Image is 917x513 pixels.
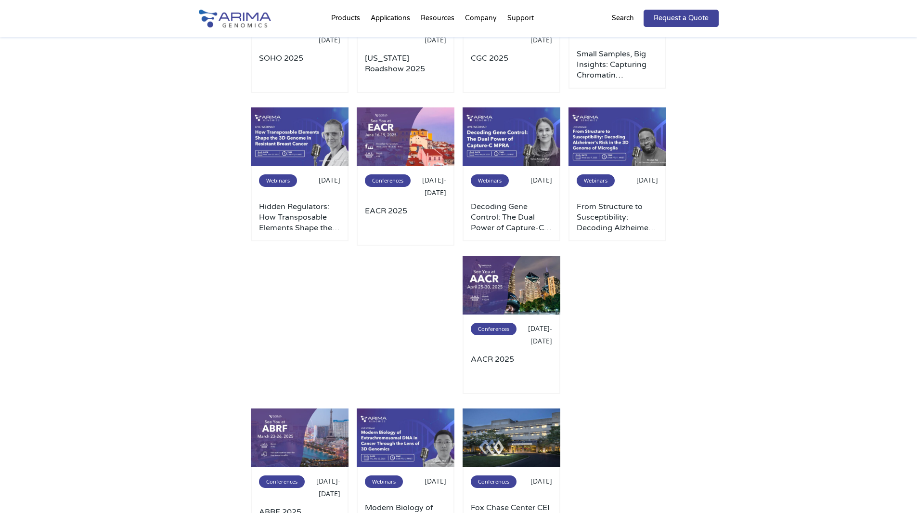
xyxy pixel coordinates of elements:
span: [DATE] [636,175,658,184]
img: AACR-2025-500x300.jpg [463,256,560,315]
a: Decoding Gene Control: The Dual Power of Capture-C MPRA [471,201,552,233]
span: Conferences [365,174,411,187]
a: Request a Quote [644,10,719,27]
span: Webinars [365,475,403,488]
img: Use-This-For-Webinar-Images-500x300.jpg [463,107,560,166]
a: Hidden Regulators: How Transposable Elements Shape the 3D Genome in [GEOGRAPHIC_DATA] [MEDICAL_DATA] [259,201,340,233]
img: March-2025-Webinar-1-500x300.jpg [357,408,454,467]
a: AACR 2025 [471,354,552,386]
img: website-thumbnail-image-500x300.jpg [357,107,454,166]
p: Search [612,12,634,25]
a: CGC 2025 [471,53,552,85]
img: Arima-Genomics-logo [199,10,271,27]
span: [DATE] [530,175,552,184]
span: Webinars [259,174,297,187]
span: [DATE]-[DATE] [528,324,552,345]
img: ABRF-2025-Arima--500x300.jpg [251,408,349,467]
span: [DATE] [530,476,552,486]
img: Fox-Chase-Center-500x300.jpg [463,408,560,467]
span: Webinars [471,174,509,187]
span: Conferences [471,323,517,335]
a: [US_STATE] Roadshow 2025 [365,53,446,85]
span: [DATE] [425,476,446,486]
a: From Structure to Susceptibility: Decoding Alzheimer’s Risk in the 3D Genome of [MEDICAL_DATA] [577,201,658,233]
a: Small Samples, Big Insights: Capturing Chromatin Architecture with CiFi [577,49,658,80]
span: [DATE] [319,175,340,184]
a: EACR 2025 [365,206,446,237]
img: Use-This-For-Webinar-Images-1-500x300.jpg [251,107,349,166]
span: Conferences [471,475,517,488]
span: [DATE]-[DATE] [316,476,340,498]
img: May-9-2025-Webinar-2-500x300.jpg [568,107,666,166]
span: Webinars [577,174,615,187]
a: SOHO 2025 [259,53,340,85]
span: Conferences [259,475,305,488]
span: [DATE]-[DATE] [422,175,446,197]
